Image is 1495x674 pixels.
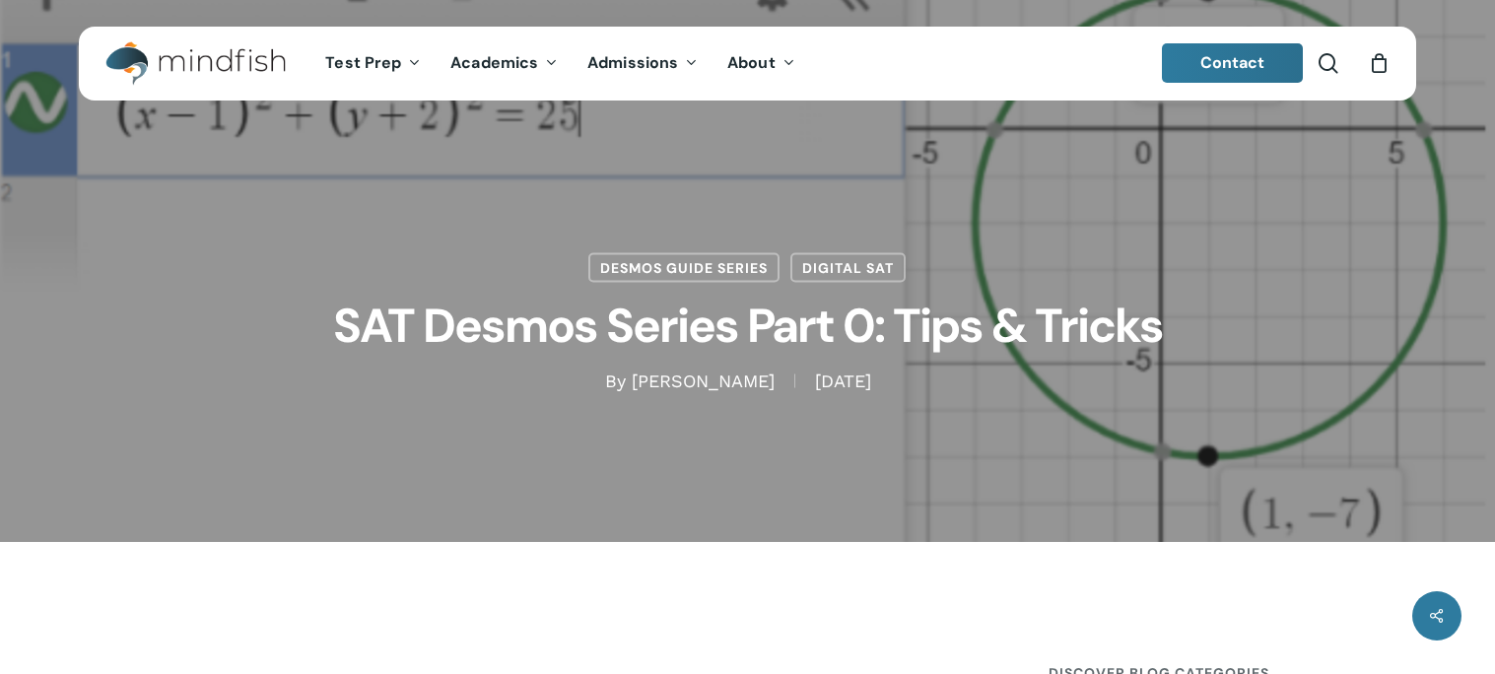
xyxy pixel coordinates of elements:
[790,253,906,283] a: Digital SAT
[713,55,810,72] a: About
[1200,52,1265,73] span: Contact
[727,52,776,73] span: About
[1368,52,1390,74] a: Cart
[310,55,436,72] a: Test Prep
[573,55,713,72] a: Admissions
[310,27,809,101] nav: Main Menu
[588,253,780,283] a: Desmos Guide Series
[450,52,538,73] span: Academics
[632,371,775,391] a: [PERSON_NAME]
[325,52,401,73] span: Test Prep
[794,374,891,388] span: [DATE]
[587,52,678,73] span: Admissions
[605,374,626,388] span: By
[255,283,1241,370] h1: SAT Desmos Series Part 0: Tips & Tricks
[79,27,1416,101] header: Main Menu
[1162,43,1304,83] a: Contact
[436,55,573,72] a: Academics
